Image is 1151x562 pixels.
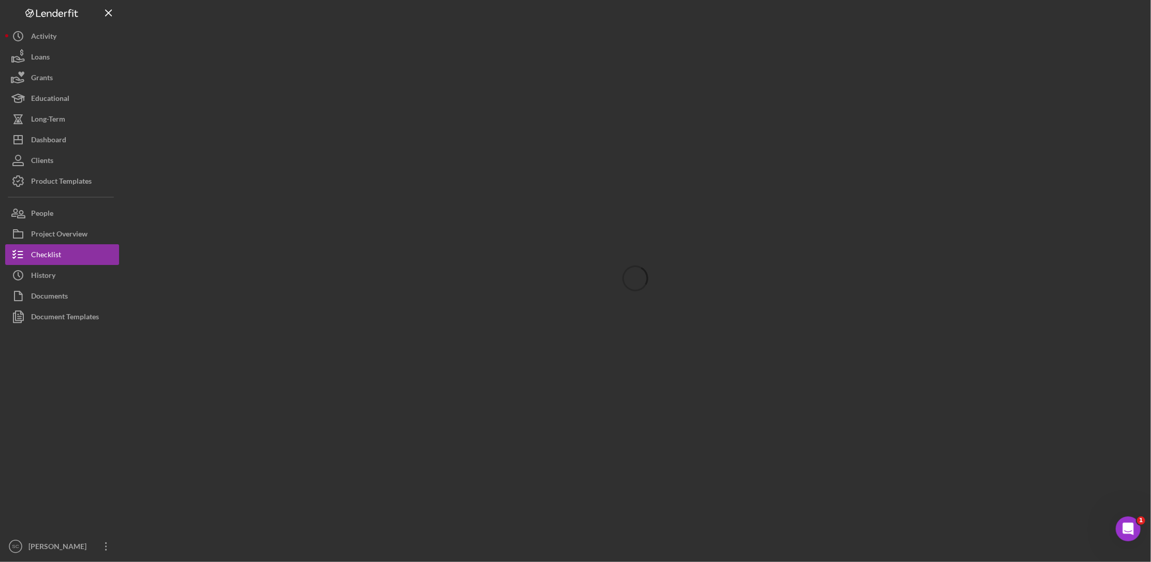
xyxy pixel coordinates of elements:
div: People [31,203,53,226]
button: Documents [5,286,119,306]
iframe: Intercom live chat [1116,516,1141,541]
span: 1 [1137,516,1145,525]
div: Project Overview [31,224,88,247]
div: Dashboard [31,129,66,153]
div: [PERSON_NAME] [26,536,93,559]
div: Document Templates [31,306,99,330]
button: Dashboard [5,129,119,150]
text: SC [12,544,19,550]
div: Documents [31,286,68,309]
button: Product Templates [5,171,119,191]
button: Educational [5,88,119,109]
button: Activity [5,26,119,47]
div: Checklist [31,244,61,268]
button: History [5,265,119,286]
button: Document Templates [5,306,119,327]
button: SC[PERSON_NAME] [5,536,119,557]
button: Long-Term [5,109,119,129]
button: Grants [5,67,119,88]
div: Educational [31,88,69,111]
div: Grants [31,67,53,91]
button: Checklist [5,244,119,265]
div: Loans [31,47,50,70]
button: Loans [5,47,119,67]
button: Project Overview [5,224,119,244]
div: Clients [31,150,53,173]
div: Long-Term [31,109,65,132]
button: People [5,203,119,224]
button: Clients [5,150,119,171]
div: History [31,265,55,288]
div: Product Templates [31,171,92,194]
div: Activity [31,26,56,49]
